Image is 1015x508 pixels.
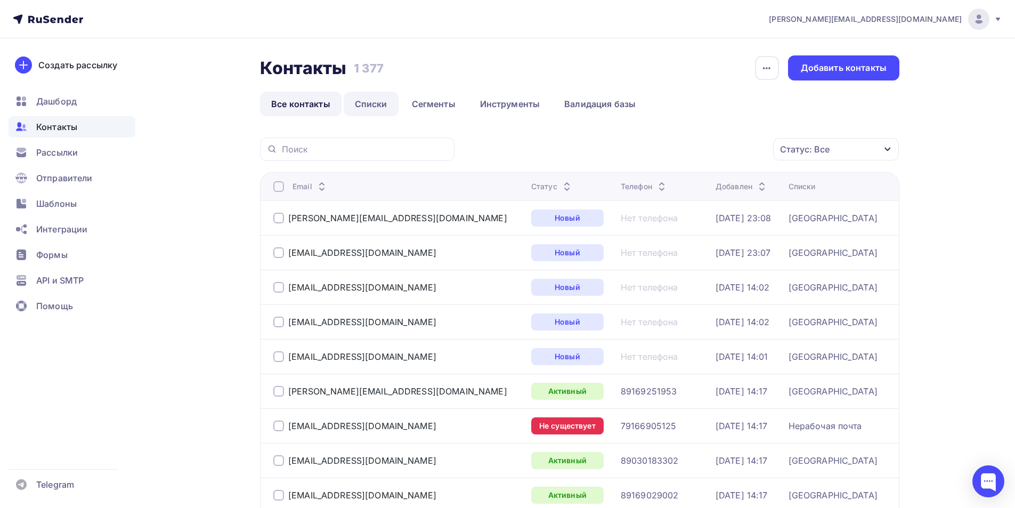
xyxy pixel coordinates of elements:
[789,282,878,293] a: [GEOGRAPHIC_DATA]
[36,172,93,184] span: Отправители
[789,213,878,223] div: [GEOGRAPHIC_DATA]
[288,490,436,501] a: [EMAIL_ADDRESS][DOMAIN_NAME]
[621,317,678,327] a: Нет телефона
[716,247,771,258] div: [DATE] 23:07
[354,61,384,76] h3: 1 377
[531,417,604,434] a: Не существует
[789,181,816,192] div: Списки
[716,421,768,431] a: [DATE] 14:17
[288,213,507,223] a: [PERSON_NAME][EMAIL_ADDRESS][DOMAIN_NAME]
[716,351,768,362] a: [DATE] 14:01
[780,143,830,156] div: Статус: Все
[36,300,73,312] span: Помощь
[9,91,135,112] a: Дашборд
[288,455,436,466] a: [EMAIL_ADDRESS][DOMAIN_NAME]
[36,120,77,133] span: Контакты
[621,282,678,293] a: Нет телефона
[716,490,768,501] div: [DATE] 14:17
[716,455,768,466] a: [DATE] 14:17
[293,181,328,192] div: Email
[769,9,1002,30] a: [PERSON_NAME][EMAIL_ADDRESS][DOMAIN_NAME]
[531,209,604,227] a: Новый
[621,421,677,431] a: 79166905125
[789,455,878,466] a: [GEOGRAPHIC_DATA]
[716,317,770,327] div: [DATE] 14:02
[260,92,342,116] a: Все контакты
[36,274,84,287] span: API и SMTP
[621,181,668,192] div: Телефон
[716,213,772,223] a: [DATE] 23:08
[260,58,346,79] h2: Контакты
[288,421,436,431] a: [EMAIL_ADDRESS][DOMAIN_NAME]
[789,421,862,431] a: Нерабочая почта
[789,386,878,397] a: [GEOGRAPHIC_DATA]
[531,279,604,296] a: Новый
[531,348,604,365] div: Новый
[36,197,77,210] span: Шаблоны
[789,490,878,501] a: [GEOGRAPHIC_DATA]
[469,92,551,116] a: Инструменты
[716,386,768,397] a: [DATE] 14:17
[36,248,68,261] span: Формы
[344,92,399,116] a: Списки
[621,351,678,362] a: Нет телефона
[621,455,679,466] a: 89030183302
[553,92,647,116] a: Валидация базы
[716,282,770,293] div: [DATE] 14:02
[36,478,74,491] span: Telegram
[621,213,678,223] div: Нет телефона
[773,138,899,161] button: Статус: Все
[531,313,604,330] a: Новый
[9,193,135,214] a: Шаблоны
[288,386,507,397] div: [PERSON_NAME][EMAIL_ADDRESS][DOMAIN_NAME]
[531,244,604,261] a: Новый
[621,490,679,501] div: 89169029002
[531,181,573,192] div: Статус
[621,386,677,397] a: 89169251953
[36,95,77,108] span: Дашборд
[531,487,604,504] a: Активный
[789,351,878,362] a: [GEOGRAPHIC_DATA]
[288,351,436,362] a: [EMAIL_ADDRESS][DOMAIN_NAME]
[621,247,678,258] a: Нет телефона
[36,223,87,236] span: Интеграции
[401,92,467,116] a: Сегменты
[288,317,436,327] a: [EMAIL_ADDRESS][DOMAIN_NAME]
[789,317,878,327] div: [GEOGRAPHIC_DATA]
[769,14,962,25] span: [PERSON_NAME][EMAIL_ADDRESS][DOMAIN_NAME]
[9,142,135,163] a: Рассылки
[38,59,117,71] div: Создать рассылку
[9,167,135,189] a: Отправители
[716,181,768,192] div: Добавлен
[801,62,887,74] div: Добавить контакты
[288,247,436,258] a: [EMAIL_ADDRESS][DOMAIN_NAME]
[9,244,135,265] a: Формы
[9,116,135,138] a: Контакты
